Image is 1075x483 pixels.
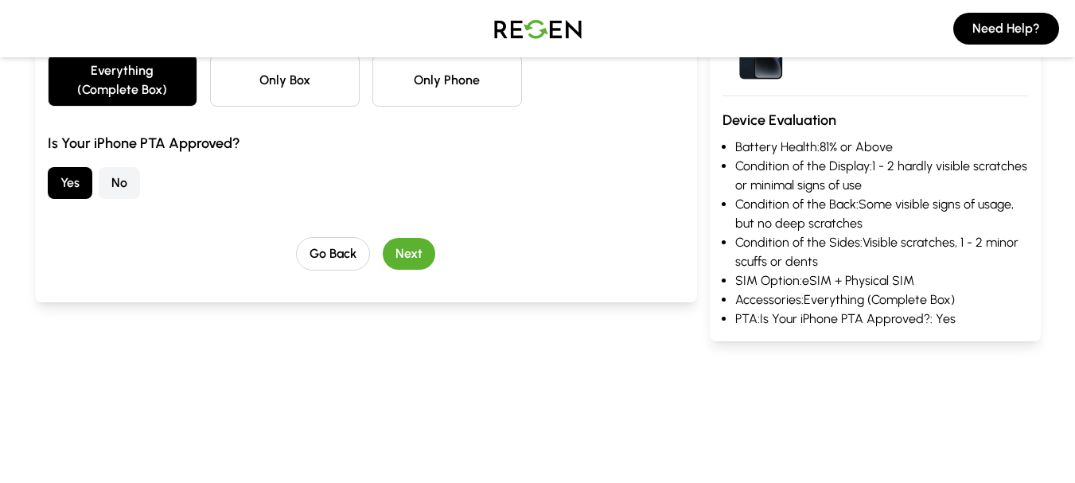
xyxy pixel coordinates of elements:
[210,54,360,107] button: Only Box
[372,54,522,107] button: Only Phone
[953,13,1059,45] button: Need Help?
[296,237,370,271] button: Go Back
[48,132,684,154] h3: Is Your iPhone PTA Approved?
[735,271,1028,290] li: SIM Option: eSIM + Physical SIM
[735,138,1028,157] li: Battery Health: 81% or Above
[99,167,140,199] button: No
[735,290,1028,310] li: Accessories: Everything (Complete Box)
[735,233,1028,271] li: Condition of the Sides: Visible scratches, 1 - 2 minor scuffs or dents
[383,238,435,270] button: Next
[735,310,1028,329] li: PTA: Is Your iPhone PTA Approved?: Yes
[723,109,1028,131] h3: Device Evaluation
[482,6,594,51] img: Logo
[48,167,92,199] button: Yes
[48,54,197,107] button: Everything (Complete Box)
[735,157,1028,195] li: Condition of the Display: 1 - 2 hardly visible scratches or minimal signs of use
[735,195,1028,233] li: Condition of the Back: Some visible signs of usage, but no deep scratches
